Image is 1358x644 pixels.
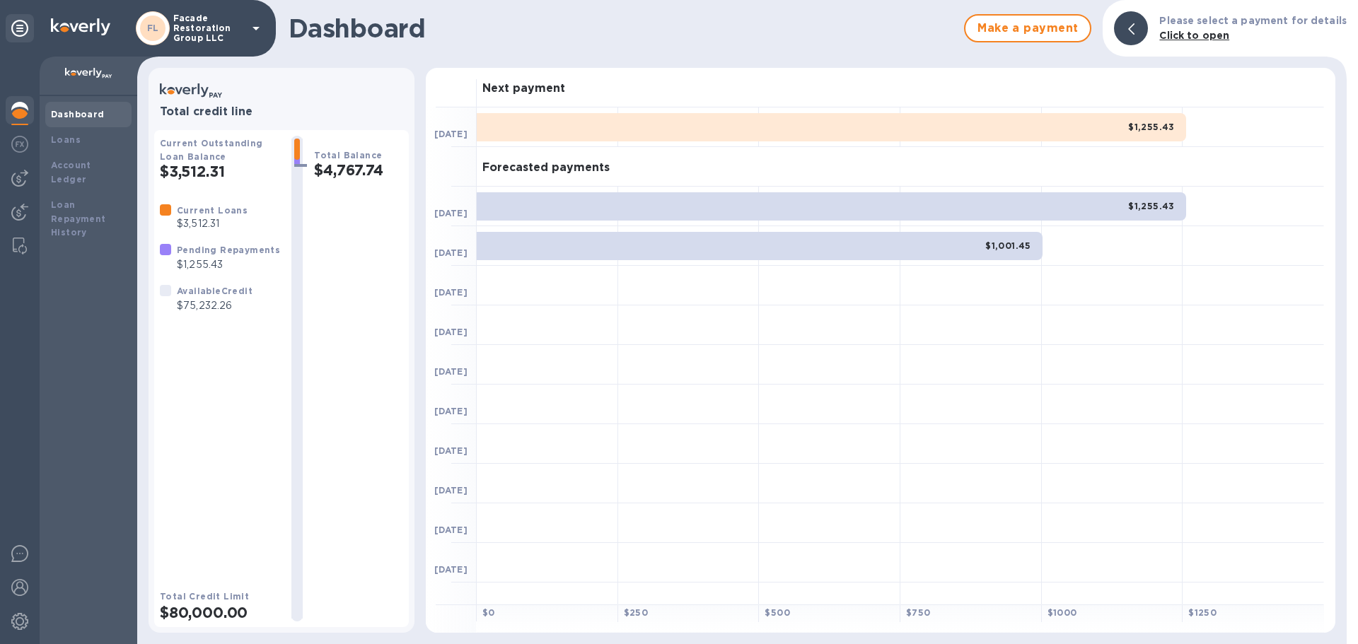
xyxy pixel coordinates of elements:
[289,13,957,43] h1: Dashboard
[160,163,280,180] h2: $3,512.31
[964,14,1091,42] button: Make a payment
[160,138,263,162] b: Current Outstanding Loan Balance
[51,199,106,238] b: Loan Repayment History
[160,105,403,119] h3: Total credit line
[434,247,468,258] b: [DATE]
[1159,30,1229,41] b: Click to open
[434,406,468,416] b: [DATE]
[1159,15,1347,26] b: Please select a payment for details
[1188,607,1217,618] b: $ 1250
[160,591,249,602] b: Total Credit Limit
[177,286,253,296] b: Available Credit
[482,607,495,618] b: $ 0
[177,257,280,272] p: $1,255.43
[906,607,931,618] b: $ 750
[1047,607,1077,618] b: $ 1000
[434,208,468,218] b: [DATE]
[434,485,468,496] b: [DATE]
[11,136,28,153] img: Foreign exchange
[434,327,468,337] b: [DATE]
[765,607,790,618] b: $ 500
[434,287,468,298] b: [DATE]
[977,20,1079,37] span: Make a payment
[51,18,110,35] img: Logo
[434,445,468,456] b: [DATE]
[482,82,565,95] h3: Next payment
[985,240,1031,251] b: $1,001.45
[434,366,468,377] b: [DATE]
[177,298,253,313] p: $75,232.26
[6,14,34,42] div: Unpin categories
[434,129,468,139] b: [DATE]
[624,607,649,618] b: $ 250
[482,161,610,175] h3: Forecasted payments
[173,13,244,43] p: Facade Restoration Group LLC
[1128,201,1175,211] b: $1,255.43
[51,160,91,185] b: Account Ledger
[160,604,280,621] h2: $80,000.00
[177,245,280,255] b: Pending Repayments
[434,525,468,535] b: [DATE]
[434,564,468,575] b: [DATE]
[314,161,403,179] h2: $4,767.74
[177,216,248,231] p: $3,512.31
[314,150,382,160] b: Total Balance
[147,23,159,33] b: FL
[177,205,248,216] b: Current Loans
[1128,122,1175,132] b: $1,255.43
[51,109,105,119] b: Dashboard
[51,134,81,145] b: Loans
